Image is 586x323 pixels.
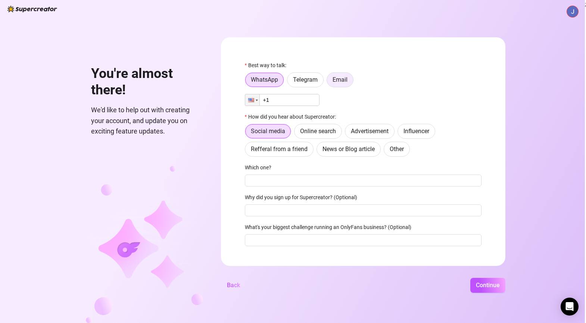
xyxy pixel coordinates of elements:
span: Social media [251,128,285,135]
div: United States: + 1 [245,94,259,106]
span: Online search [300,128,336,135]
img: ACg8ocKfYigZsxIR53T_iakzTmNcrc5aI1uVUBqTKIx0PFFGAENwFw=s96-c [567,6,578,17]
button: Continue [470,278,505,293]
span: Influencer [403,128,429,135]
span: Continue [476,282,500,289]
input: 1 (702) 123-4567 [245,94,320,106]
input: What's your biggest challenge running an OnlyFans business? (Optional) [245,234,481,246]
input: Why did you sign up for Supercreator? (Optional) [245,204,481,216]
label: Best way to talk: [245,61,291,69]
label: Why did you sign up for Supercreator? (Optional) [245,193,362,201]
label: What's your biggest challenge running an OnlyFans business? (Optional) [245,223,416,231]
span: We'd like to help out with creating your account, and update you on exciting feature updates. [91,105,203,137]
h1: You're almost there! [91,66,203,98]
span: Refferal from a friend [251,145,308,153]
span: WhatsApp [251,76,278,83]
span: Other [390,145,404,153]
div: Open Intercom Messenger [561,298,579,316]
img: logo [7,6,57,12]
input: Which one? [245,175,481,186]
span: Advertisement [351,128,389,135]
label: Which one? [245,163,276,172]
label: How did you hear about Supercreator: [245,113,341,121]
span: Back [227,282,240,289]
span: Telegram [293,76,318,83]
span: News or Blog article [322,145,375,153]
button: Back [221,278,246,293]
span: Email [333,76,347,83]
